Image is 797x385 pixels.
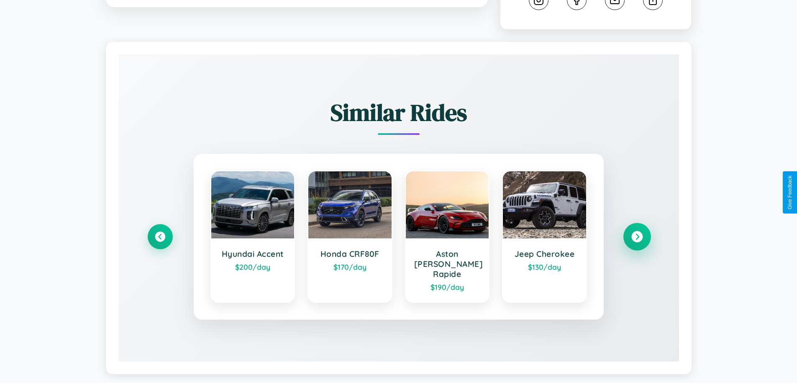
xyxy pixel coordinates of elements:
h3: Hyundai Accent [220,249,286,259]
a: Aston [PERSON_NAME] Rapide$190/day [405,171,490,303]
h2: Similar Rides [148,96,650,129]
h3: Honda CRF80F [317,249,383,259]
div: $ 190 /day [414,282,481,292]
h3: Aston [PERSON_NAME] Rapide [414,249,481,279]
a: Honda CRF80F$170/day [308,171,392,303]
div: $ 200 /day [220,262,286,271]
div: $ 170 /day [317,262,383,271]
a: Jeep Cherokee$130/day [502,171,587,303]
div: Give Feedback [787,176,793,209]
h3: Jeep Cherokee [511,249,578,259]
div: $ 130 /day [511,262,578,271]
a: Hyundai Accent$200/day [210,171,295,303]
